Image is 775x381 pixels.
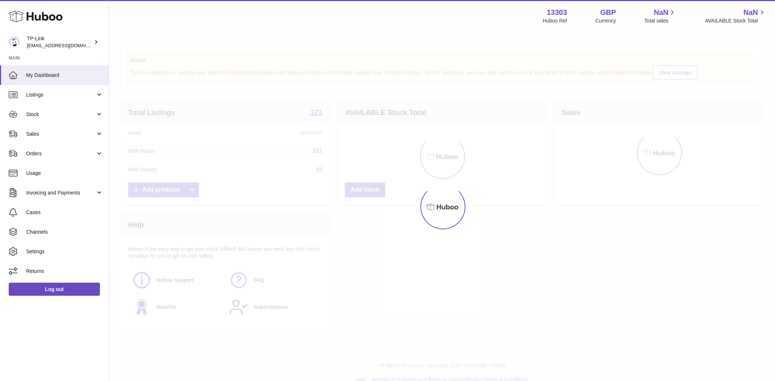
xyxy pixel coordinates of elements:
div: Currency [596,17,616,24]
strong: 13303 [547,8,567,17]
span: Orders [26,150,96,157]
span: My Dashboard [26,72,103,79]
div: TP-Link [27,35,92,49]
span: NaN [743,8,758,17]
span: Stock [26,111,96,118]
a: Log out [9,283,100,296]
a: NaN Total sales [644,8,677,24]
span: Sales [26,131,96,138]
a: NaN AVAILABLE Stock Total [705,8,766,24]
span: NaN [654,8,668,17]
span: Cases [26,209,103,216]
strong: GBP [600,8,616,17]
span: Returns [26,268,103,275]
span: Invoicing and Payments [26,189,96,196]
span: Channels [26,229,103,235]
div: Huboo Ref [543,17,567,24]
img: internalAdmin-13303@internal.huboo.com [9,37,20,48]
span: Settings [26,248,103,255]
span: AVAILABLE Stock Total [705,17,766,24]
span: [EMAIL_ADDRESS][DOMAIN_NAME] [27,42,107,48]
span: Total sales [644,17,677,24]
span: Listings [26,91,96,98]
span: Usage [26,170,103,177]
